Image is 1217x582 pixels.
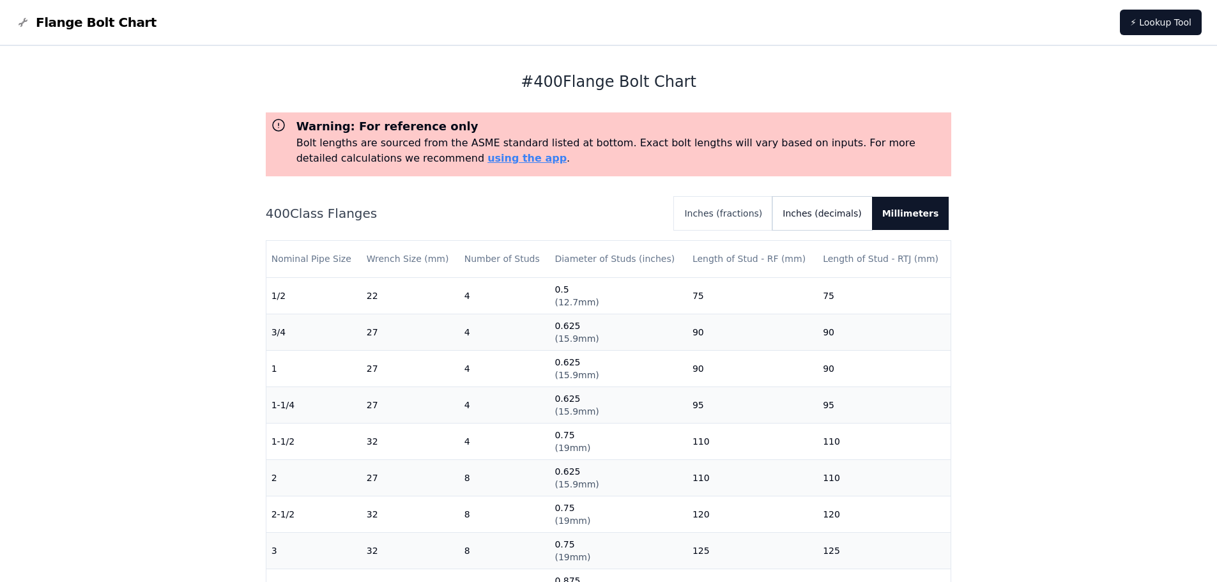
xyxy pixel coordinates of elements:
th: Length of Stud - RF (mm) [687,241,818,277]
th: Diameter of Studs (inches) [549,241,687,277]
td: 1-1/2 [266,423,362,459]
th: Nominal Pipe Size [266,241,362,277]
td: 120 [687,496,818,532]
td: 32 [362,532,459,569]
button: Millimeters [872,197,949,230]
td: 8 [459,532,550,569]
td: 4 [459,277,550,314]
td: 0.625 [549,314,687,350]
td: 3 [266,532,362,569]
td: 110 [818,423,951,459]
td: 1/2 [266,277,362,314]
td: 0.625 [549,459,687,496]
td: 4 [459,423,550,459]
td: 8 [459,496,550,532]
td: 4 [459,350,550,387]
td: 0.75 [549,496,687,532]
span: ( 15.9mm ) [555,370,599,380]
td: 8 [459,459,550,496]
span: ( 19mm ) [555,443,590,453]
td: 32 [362,496,459,532]
td: 27 [362,314,459,350]
td: 1 [266,350,362,387]
td: 110 [687,459,818,496]
td: 0.75 [549,532,687,569]
a: ⚡ Lookup Tool [1120,10,1202,35]
a: using the app [487,152,567,164]
td: 120 [818,496,951,532]
img: Flange Bolt Chart Logo [15,15,31,30]
h1: # 400 Flange Bolt Chart [266,72,952,92]
button: Inches (decimals) [772,197,871,230]
span: ( 15.9mm ) [555,406,599,417]
td: 110 [687,423,818,459]
td: 3/4 [266,314,362,350]
td: 125 [687,532,818,569]
td: 75 [818,277,951,314]
td: 90 [818,314,951,350]
td: 0.75 [549,423,687,459]
td: 4 [459,314,550,350]
td: 32 [362,423,459,459]
h3: Warning: For reference only [296,118,947,135]
button: Inches (fractions) [674,197,772,230]
th: Wrench Size (mm) [362,241,459,277]
td: 27 [362,350,459,387]
h2: 400 Class Flanges [266,204,664,222]
span: ( 15.9mm ) [555,333,599,344]
span: ( 19mm ) [555,552,590,562]
td: 95 [687,387,818,423]
td: 90 [687,350,818,387]
p: Bolt lengths are sourced from the ASME standard listed at bottom. Exact bolt lengths will vary ba... [296,135,947,166]
td: 22 [362,277,459,314]
td: 2 [266,459,362,496]
td: 0.625 [549,387,687,423]
td: 75 [687,277,818,314]
td: 27 [362,387,459,423]
td: 27 [362,459,459,496]
td: 4 [459,387,550,423]
td: 90 [818,350,951,387]
th: Number of Studs [459,241,550,277]
span: ( 19mm ) [555,516,590,526]
td: 90 [687,314,818,350]
a: Flange Bolt Chart LogoFlange Bolt Chart [15,13,157,31]
span: ( 12.7mm ) [555,297,599,307]
td: 125 [818,532,951,569]
th: Length of Stud - RTJ (mm) [818,241,951,277]
span: ( 15.9mm ) [555,479,599,489]
span: Flange Bolt Chart [36,13,157,31]
td: 0.625 [549,350,687,387]
td: 2-1/2 [266,496,362,532]
td: 0.5 [549,277,687,314]
td: 95 [818,387,951,423]
td: 110 [818,459,951,496]
td: 1-1/4 [266,387,362,423]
